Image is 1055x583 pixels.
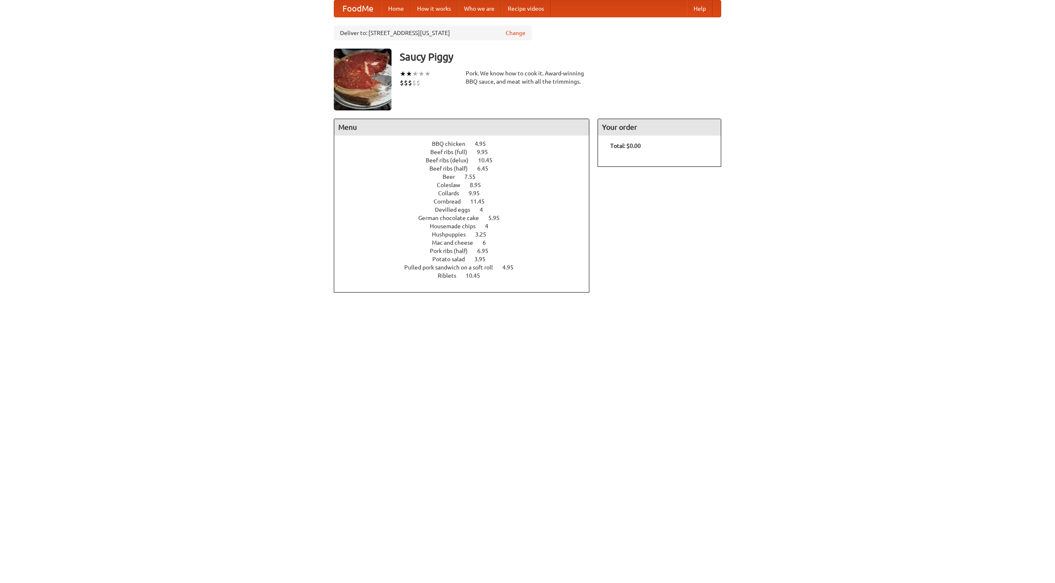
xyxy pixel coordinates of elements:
span: Beef ribs (delux) [426,157,477,164]
span: 7.55 [464,173,484,180]
span: 3.25 [475,231,495,238]
span: Cornbread [434,198,469,205]
li: $ [400,78,404,87]
span: Devilled eggs [435,206,478,213]
a: Riblets 10.45 [438,272,495,279]
span: 4.95 [502,264,522,271]
a: Beer 7.55 [443,173,491,180]
span: Potato salad [432,256,473,262]
span: Coleslaw [437,182,469,188]
span: 8.95 [470,182,489,188]
span: Beef ribs (full) [430,149,476,155]
li: $ [412,78,416,87]
a: Change [506,29,525,37]
span: 5.95 [488,215,508,221]
li: ★ [424,69,431,78]
span: Hushpuppies [432,231,474,238]
span: 4 [485,223,497,229]
span: 9.95 [469,190,488,197]
a: Help [687,0,713,17]
li: ★ [418,69,424,78]
a: Housemade chips 4 [430,223,504,229]
a: Recipe videos [501,0,551,17]
span: Collards [438,190,467,197]
a: BBQ chicken 4.95 [432,140,501,147]
a: Beef ribs (half) 6.45 [429,165,504,172]
a: Hushpuppies 3.25 [432,231,502,238]
a: Mac and cheese 6 [432,239,501,246]
li: $ [408,78,412,87]
h3: Saucy Piggy [400,49,721,65]
span: 4.95 [475,140,494,147]
a: Coleslaw 8.95 [437,182,496,188]
li: ★ [406,69,412,78]
span: German chocolate cake [418,215,487,221]
li: ★ [400,69,406,78]
span: Riblets [438,272,464,279]
span: 4 [480,206,491,213]
a: Devilled eggs 4 [435,206,498,213]
span: 6.95 [477,248,497,254]
a: German chocolate cake 5.95 [418,215,515,221]
a: FoodMe [334,0,382,17]
span: 11.45 [470,198,493,205]
span: Beef ribs (half) [429,165,476,172]
span: 6.45 [477,165,497,172]
a: Pulled pork sandwich on a soft roll 4.95 [404,264,529,271]
a: Who we are [457,0,501,17]
h4: Your order [598,119,721,136]
a: Beef ribs (delux) 10.45 [426,157,508,164]
span: 10.45 [466,272,488,279]
span: Mac and cheese [432,239,481,246]
li: $ [404,78,408,87]
span: Pork ribs (half) [430,248,476,254]
b: Total: $0.00 [610,143,641,149]
img: angular.jpg [334,49,392,110]
span: 9.95 [477,149,496,155]
span: Housemade chips [430,223,484,229]
a: Collards 9.95 [438,190,495,197]
li: $ [416,78,420,87]
a: Potato salad 3.95 [432,256,501,262]
span: 10.45 [478,157,501,164]
span: 3.95 [474,256,494,262]
a: How it works [410,0,457,17]
span: 6 [483,239,494,246]
a: Pork ribs (half) 6.95 [430,248,504,254]
span: Beer [443,173,463,180]
div: Pork. We know how to cook it. Award-winning BBQ sauce, and meat with all the trimmings. [466,69,589,86]
a: Beef ribs (full) 9.95 [430,149,503,155]
div: Deliver to: [STREET_ADDRESS][US_STATE] [334,26,532,40]
span: BBQ chicken [432,140,474,147]
span: Pulled pork sandwich on a soft roll [404,264,501,271]
a: Home [382,0,410,17]
a: Cornbread 11.45 [434,198,500,205]
li: ★ [412,69,418,78]
h4: Menu [334,119,589,136]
